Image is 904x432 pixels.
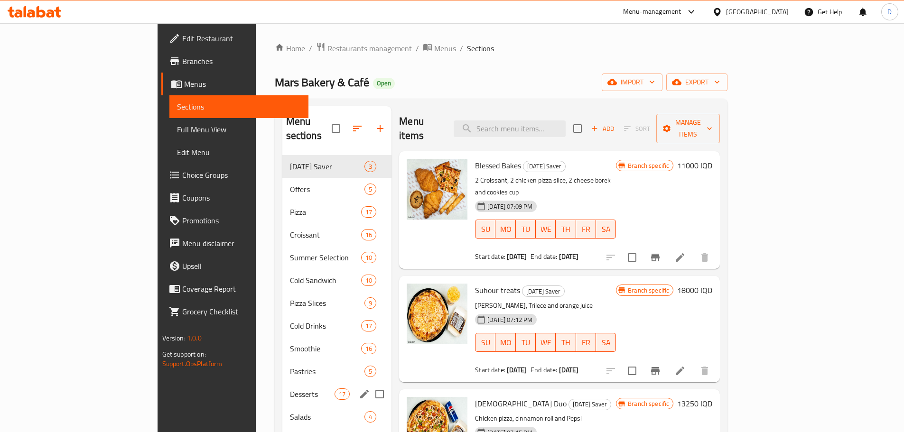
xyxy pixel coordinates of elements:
[361,206,376,218] div: items
[369,117,391,140] button: Add section
[618,121,656,136] span: Select section first
[522,285,565,297] div: Ramadan Saver
[361,275,376,286] div: items
[520,336,532,349] span: TU
[290,343,361,354] div: Smoothie
[182,306,301,317] span: Grocery Checklist
[290,411,365,423] span: Salads
[609,76,655,88] span: import
[475,283,520,297] span: Suhour treats
[182,33,301,44] span: Edit Restaurant
[475,396,567,411] span: [DEMOGRAPHIC_DATA] Duo
[275,42,728,55] nav: breadcrumb
[161,73,308,95] a: Menus
[290,275,361,286] span: Cold Sandwich
[364,366,376,377] div: items
[162,332,186,344] span: Version:
[596,220,616,239] button: SA
[162,348,206,360] span: Get support on:
[580,222,592,236] span: FR
[516,333,536,352] button: TU
[282,223,392,246] div: Croissant16
[475,300,616,312] p: [PERSON_NAME], Trilece and orange juice
[362,230,376,239] span: 16
[290,320,361,331] span: Cold Drinks
[162,358,223,370] a: Support.OpsPlatform
[726,7,789,17] div: [GEOGRAPHIC_DATA]
[536,333,556,352] button: WE
[495,333,515,352] button: MO
[569,399,611,410] span: [DATE] Saver
[365,299,376,308] span: 9
[540,336,552,349] span: WE
[580,336,592,349] span: FR
[600,222,612,236] span: SA
[362,276,376,285] span: 10
[161,186,308,209] a: Coupons
[602,74,662,91] button: import
[290,206,361,218] div: Pizza
[290,184,365,195] span: Offers
[286,114,332,143] h2: Menu sections
[184,78,301,90] span: Menus
[161,300,308,323] a: Grocery Checklist
[282,246,392,269] div: Summer Selection10
[365,413,376,422] span: 4
[169,95,308,118] a: Sections
[475,333,495,352] button: SU
[282,201,392,223] div: Pizza17
[523,161,566,172] div: Ramadan Saver
[475,220,495,239] button: SU
[364,184,376,195] div: items
[290,229,361,240] span: Croissant
[182,238,301,249] span: Menu disclaimer
[559,250,579,263] b: [DATE]
[590,123,615,134] span: Add
[559,364,579,376] b: [DATE]
[316,42,412,55] a: Restaurants management
[290,388,335,400] div: Desserts
[568,399,611,410] div: Ramadan Saver
[282,337,392,360] div: Smoothie16
[434,43,456,54] span: Menus
[479,336,492,349] span: SU
[460,43,463,54] li: /
[161,50,308,73] a: Branches
[290,366,365,377] span: Pastries
[182,283,301,294] span: Coverage Report
[568,119,587,138] span: Select section
[282,292,392,314] div: Pizza Slices9
[182,215,301,226] span: Promotions
[290,297,365,309] div: Pizza Slices
[362,344,376,353] span: 16
[290,252,361,263] span: Summer Selection
[479,222,492,236] span: SU
[531,364,557,376] span: End date:
[656,114,720,143] button: Manage items
[556,220,576,239] button: TH
[674,252,686,263] a: Edit menu item
[531,250,557,263] span: End date:
[507,250,527,263] b: [DATE]
[161,209,308,232] a: Promotions
[454,120,566,137] input: search
[622,361,642,381] span: Select to update
[559,336,572,349] span: TH
[177,147,301,158] span: Edit Menu
[407,159,467,220] img: Blessed Bakes
[624,399,673,408] span: Branch specific
[622,248,642,267] span: Select to update
[499,222,512,236] span: MO
[335,390,349,399] span: 17
[290,161,365,172] span: [DATE] Saver
[373,78,395,89] div: Open
[182,55,301,67] span: Branches
[693,246,716,269] button: delete
[596,333,616,352] button: SA
[282,383,392,405] div: Desserts17edit
[275,72,369,93] span: Mars Bakery & Café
